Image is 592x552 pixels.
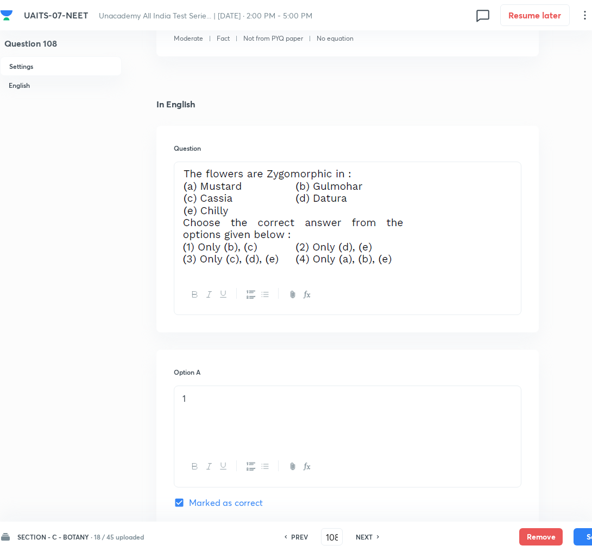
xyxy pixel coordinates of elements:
[174,367,521,377] h6: Option A
[519,528,563,545] button: Remove
[182,169,404,265] img: 03-10-25-11:25:33-AM
[189,496,263,509] span: Marked as correct
[99,10,312,21] span: Unacademy All India Test Serie... | [DATE] · 2:00 PM - 5:00 PM
[356,532,373,542] h6: NEXT
[174,143,521,153] h6: Question
[24,9,88,21] span: UAITS-07-NEET
[500,4,570,26] button: Resume later
[291,532,308,542] h6: PREV
[17,532,92,542] h6: SECTION - C - BOTANY ·
[243,34,303,43] p: Not from PYQ paper
[174,34,203,43] p: Moderate
[94,532,144,542] h6: 18 / 45 uploaded
[182,393,513,405] p: 1
[217,34,230,43] p: Fact
[156,100,539,108] h4: In English
[317,34,354,43] p: No equation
